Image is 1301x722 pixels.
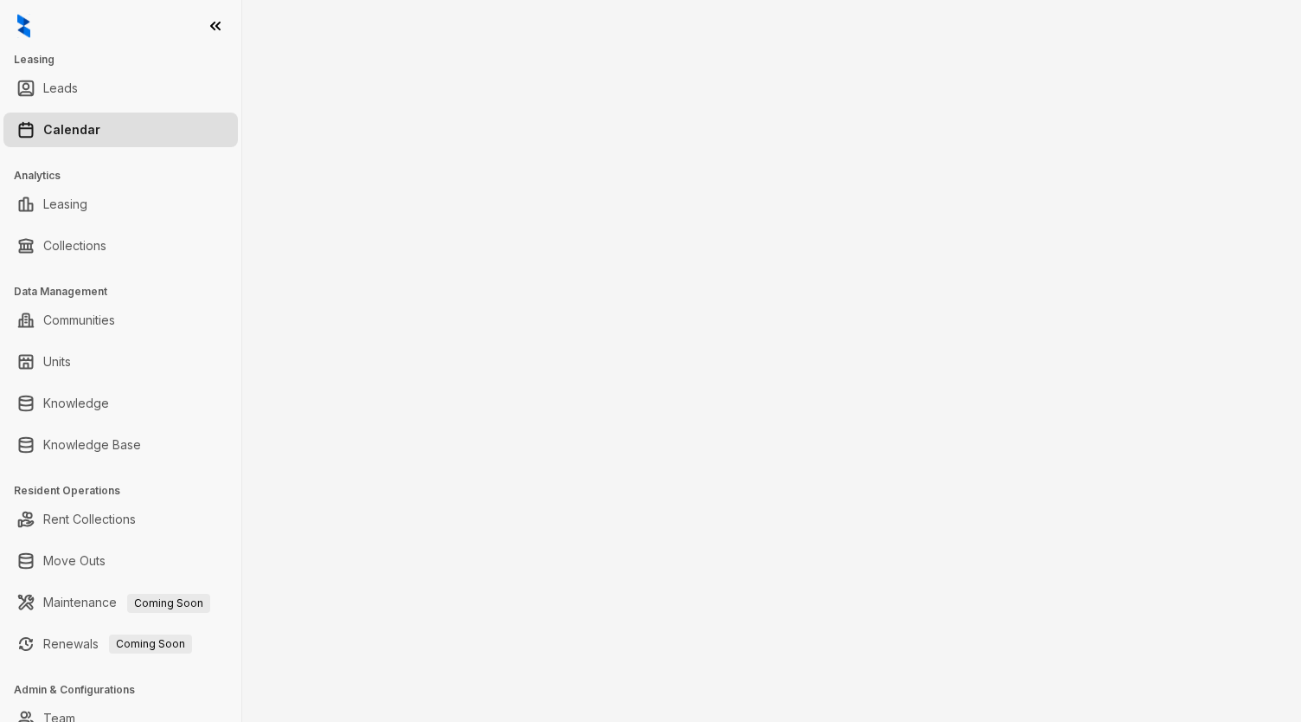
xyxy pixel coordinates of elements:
li: Knowledge [3,386,238,421]
li: Communities [3,303,238,338]
a: Units [43,345,71,379]
a: Calendar [43,113,100,147]
img: logo [17,14,30,38]
span: Coming Soon [109,635,192,654]
span: Coming Soon [127,594,210,613]
li: Collections [3,229,238,263]
a: Rent Collections [43,502,136,537]
li: Move Outs [3,544,238,578]
a: Leasing [43,187,87,222]
a: RenewalsComing Soon [43,627,192,661]
li: Leads [3,71,238,106]
li: Leasing [3,187,238,222]
h3: Leasing [14,52,241,68]
li: Knowledge Base [3,428,238,462]
h3: Resident Operations [14,483,241,499]
li: Rent Collections [3,502,238,537]
a: Collections [43,229,106,263]
li: Maintenance [3,585,238,620]
li: Renewals [3,627,238,661]
a: Knowledge Base [43,428,141,462]
a: Move Outs [43,544,106,578]
li: Calendar [3,113,238,147]
a: Communities [43,303,115,338]
a: Leads [43,71,78,106]
li: Units [3,345,238,379]
h3: Admin & Configurations [14,682,241,698]
h3: Data Management [14,284,241,300]
h3: Analytics [14,168,241,184]
a: Knowledge [43,386,109,421]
